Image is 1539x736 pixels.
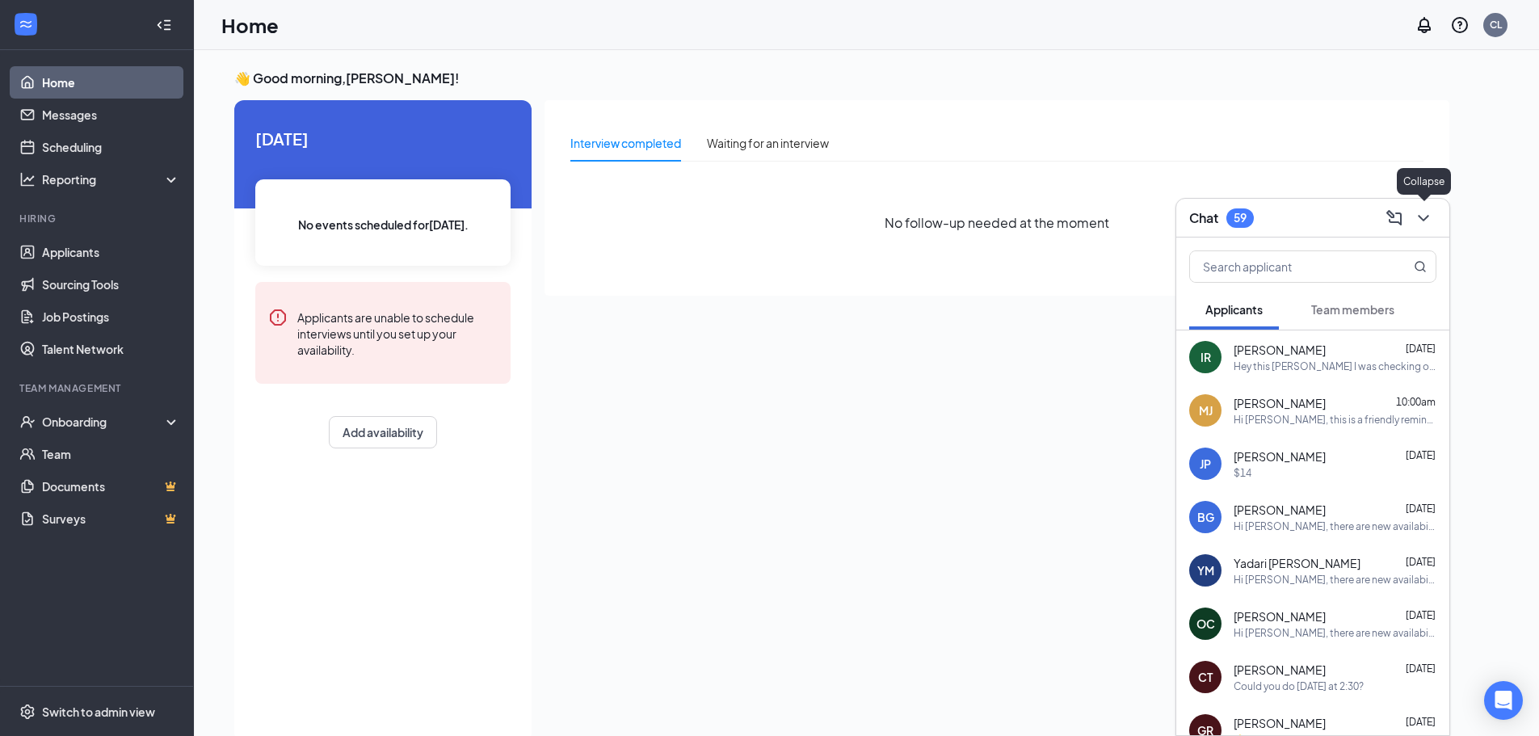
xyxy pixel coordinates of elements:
[1234,395,1326,411] span: [PERSON_NAME]
[707,134,829,152] div: Waiting for an interview
[1406,449,1436,461] span: [DATE]
[1190,251,1381,282] input: Search applicant
[19,704,36,720] svg: Settings
[268,308,288,327] svg: Error
[1414,208,1433,228] svg: ChevronDown
[1197,509,1214,525] div: BG
[1415,15,1434,35] svg: Notifications
[1200,456,1211,472] div: JP
[1199,402,1213,418] div: MJ
[885,212,1109,233] span: No follow-up needed at the moment
[1234,502,1326,518] span: [PERSON_NAME]
[1484,681,1523,720] div: Open Intercom Messenger
[1385,208,1404,228] svg: ComposeMessage
[1234,519,1436,533] div: Hi [PERSON_NAME], there are new availabilities for an interview. This is a reminder to schedule y...
[1198,669,1213,685] div: CT
[19,381,177,395] div: Team Management
[570,134,681,152] div: Interview completed
[1234,662,1326,678] span: [PERSON_NAME]
[1450,15,1470,35] svg: QuestionInfo
[19,171,36,187] svg: Analysis
[1406,609,1436,621] span: [DATE]
[1234,573,1436,587] div: Hi [PERSON_NAME], there are new availabilities for an interview. This is a reminder to schedule y...
[1311,302,1394,317] span: Team members
[42,704,155,720] div: Switch to admin view
[329,416,437,448] button: Add availability
[42,131,180,163] a: Scheduling
[42,171,181,187] div: Reporting
[19,212,177,225] div: Hiring
[42,333,180,365] a: Talent Network
[1205,302,1263,317] span: Applicants
[42,470,180,503] a: DocumentsCrown
[1234,448,1326,465] span: [PERSON_NAME]
[1406,503,1436,515] span: [DATE]
[42,503,180,535] a: SurveysCrown
[19,414,36,430] svg: UserCheck
[234,69,1449,87] h3: 👋 Good morning, [PERSON_NAME] !
[1234,211,1247,225] div: 59
[1406,716,1436,728] span: [DATE]
[1396,396,1436,408] span: 10:00am
[1197,562,1214,578] div: YM
[42,414,166,430] div: Onboarding
[1234,626,1436,640] div: Hi [PERSON_NAME], there are new availabilities for an interview. This is a reminder to schedule y...
[1381,205,1407,231] button: ComposeMessage
[1234,360,1436,373] div: Hey this [PERSON_NAME] I was checking on my interview status
[1196,616,1215,632] div: OC
[1411,205,1436,231] button: ChevronDown
[42,438,180,470] a: Team
[1234,466,1251,480] div: $14
[1406,556,1436,568] span: [DATE]
[1490,18,1502,32] div: CL
[156,17,172,33] svg: Collapse
[298,216,469,233] span: No events scheduled for [DATE] .
[1234,715,1326,731] span: [PERSON_NAME]
[1414,260,1427,273] svg: MagnifyingGlass
[1234,608,1326,625] span: [PERSON_NAME]
[1397,168,1451,195] div: Collapse
[1234,413,1436,427] div: Hi [PERSON_NAME], this is a friendly reminder. Your interview with [DEMOGRAPHIC_DATA]-fil-A for D...
[1234,679,1364,693] div: Could you do [DATE] at 2:30?
[255,126,511,151] span: [DATE]
[1201,349,1211,365] div: IR
[1406,343,1436,355] span: [DATE]
[1234,342,1326,358] span: [PERSON_NAME]
[42,66,180,99] a: Home
[42,236,180,268] a: Applicants
[42,301,180,333] a: Job Postings
[1406,662,1436,675] span: [DATE]
[42,99,180,131] a: Messages
[1234,555,1360,571] span: Yadari [PERSON_NAME]
[18,16,34,32] svg: WorkstreamLogo
[221,11,279,39] h1: Home
[1189,209,1218,227] h3: Chat
[42,268,180,301] a: Sourcing Tools
[297,308,498,358] div: Applicants are unable to schedule interviews until you set up your availability.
